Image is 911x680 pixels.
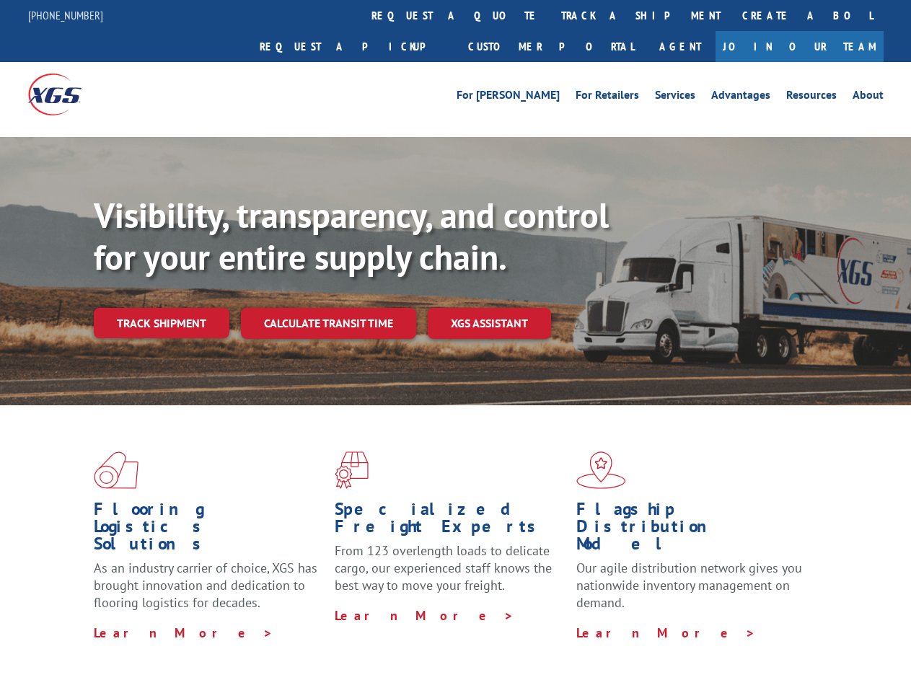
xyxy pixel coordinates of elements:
[576,560,802,611] span: Our agile distribution network gives you nationwide inventory management on demand.
[94,193,609,279] b: Visibility, transparency, and control for your entire supply chain.
[786,89,837,105] a: Resources
[716,31,884,62] a: Join Our Team
[335,607,514,624] a: Learn More >
[335,451,369,489] img: xgs-icon-focused-on-flooring-red
[457,31,645,62] a: Customer Portal
[655,89,695,105] a: Services
[576,89,639,105] a: For Retailers
[28,8,103,22] a: [PHONE_NUMBER]
[645,31,716,62] a: Agent
[576,624,756,641] a: Learn More >
[853,89,884,105] a: About
[94,624,273,641] a: Learn More >
[457,89,560,105] a: For [PERSON_NAME]
[711,89,770,105] a: Advantages
[335,500,565,542] h1: Specialized Freight Experts
[576,500,806,560] h1: Flagship Distribution Model
[94,500,324,560] h1: Flooring Logistics Solutions
[94,560,317,611] span: As an industry carrier of choice, XGS has brought innovation and dedication to flooring logistics...
[576,451,626,489] img: xgs-icon-flagship-distribution-model-red
[94,451,138,489] img: xgs-icon-total-supply-chain-intelligence-red
[94,308,229,338] a: Track shipment
[335,542,565,606] p: From 123 overlength loads to delicate cargo, our experienced staff knows the best way to move you...
[249,31,457,62] a: Request a pickup
[241,308,416,339] a: Calculate transit time
[428,308,551,339] a: XGS ASSISTANT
